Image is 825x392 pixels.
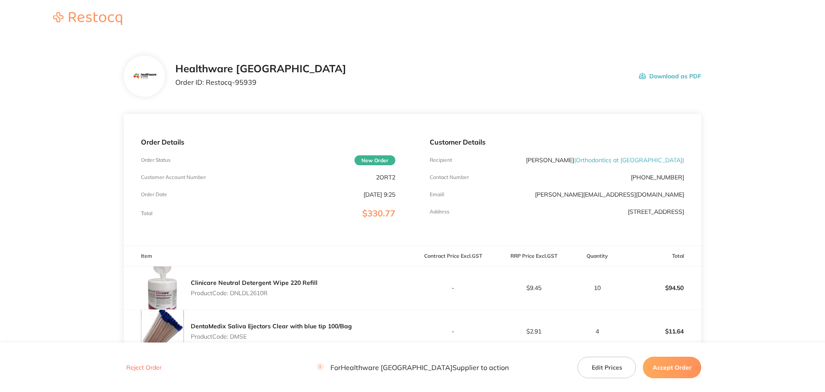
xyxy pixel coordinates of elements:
p: Total [141,210,153,216]
p: 2ORT2 [376,174,395,181]
p: [PHONE_NUMBER] [631,174,684,181]
span: ( Orthodontics at [GEOGRAPHIC_DATA] ) [574,156,684,164]
p: Order ID: Restocq- 95939 [175,78,346,86]
button: Accept Order [643,356,701,378]
p: $94.50 [621,278,701,298]
button: Reject Order [124,364,164,371]
p: For Healthware [GEOGRAPHIC_DATA] Supplier to action [317,363,509,371]
p: $9.45 [494,284,574,291]
p: 4 [574,328,620,335]
p: Order Date [141,191,167,198]
img: aWdpdHZmeA [130,72,158,81]
span: New Order [354,155,395,165]
button: Download as PDF [639,63,701,90]
p: Emaill [430,191,444,198]
p: Address [430,209,449,215]
img: MWF2YnlzaA [141,310,184,353]
th: Item [124,246,412,266]
p: Recipient [430,157,452,163]
a: Restocq logo [45,12,131,26]
a: [PERSON_NAME][EMAIL_ADDRESS][DOMAIN_NAME] [535,191,684,198]
span: $330.77 [362,208,395,219]
p: Product Code: DMSE [191,333,352,340]
p: Product Code: DNLDL2610R [191,290,318,296]
p: $11.64 [621,321,701,342]
h2: Healthware [GEOGRAPHIC_DATA] [175,63,346,75]
img: cmExeW1lMA [141,266,184,309]
button: Edit Prices [577,356,636,378]
p: - [413,284,493,291]
p: Order Details [141,138,395,146]
img: Restocq logo [45,12,131,25]
p: [PERSON_NAME] [526,157,684,164]
p: 10 [574,284,620,291]
th: Total [620,246,701,266]
p: $2.91 [494,328,574,335]
p: Order Status [141,157,171,163]
th: Quantity [574,246,620,266]
p: - [413,328,493,335]
a: DentaMedix Saliva Ejectors Clear with blue tip 100/Bag [191,322,352,330]
p: Customer Account Number [141,174,206,180]
p: [DATE] 9:25 [364,191,395,198]
th: RRP Price Excl. GST [493,246,574,266]
p: Customer Details [430,138,684,146]
th: Contract Price Excl. GST [412,246,493,266]
p: Contact Number [430,174,469,180]
a: Clinicare Neutral Detergent Wipe 220 Refill [191,279,318,287]
p: [STREET_ADDRESS] [628,208,684,215]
